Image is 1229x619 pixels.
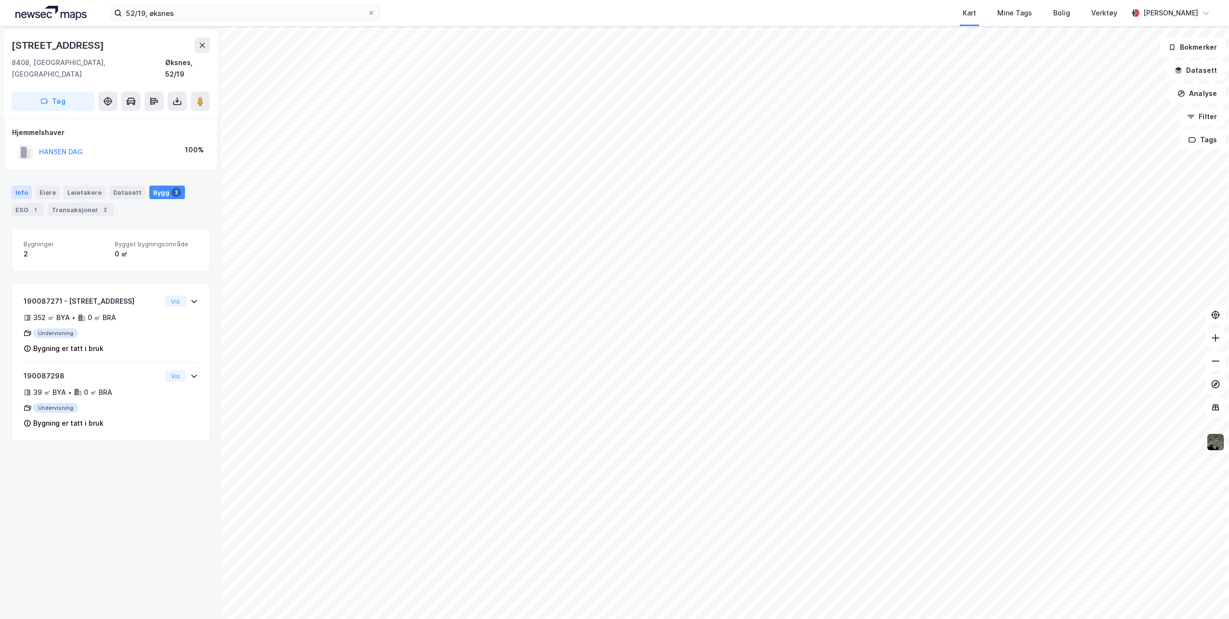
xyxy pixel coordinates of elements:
[165,296,186,307] button: Vis
[165,57,210,80] div: Øksnes, 52/19
[12,186,32,199] div: Info
[1053,7,1070,19] div: Bolig
[1169,84,1225,103] button: Analyse
[1160,38,1225,57] button: Bokmerker
[100,205,110,215] div: 2
[185,144,204,156] div: 100%
[48,203,114,216] div: Transaksjoner
[12,38,106,53] div: [STREET_ADDRESS]
[149,186,185,199] div: Bygg
[165,370,186,382] button: Vis
[115,240,198,248] span: Bygget bygningsområde
[24,240,107,248] span: Bygninger
[33,387,66,398] div: 39 ㎡ BYA
[33,343,104,354] div: Bygning er tatt i bruk
[36,186,60,199] div: Eiere
[1166,61,1225,80] button: Datasett
[12,57,165,80] div: 8408, [GEOGRAPHIC_DATA], [GEOGRAPHIC_DATA]
[1180,130,1225,149] button: Tags
[15,6,87,20] img: logo.a4113a55bc3d86da70a041830d287a7e.svg
[24,370,161,382] div: 190087298
[30,205,40,215] div: 1
[122,6,367,20] input: Søk på adresse, matrikkel, gårdeiere, leietakere eller personer
[1091,7,1117,19] div: Verktøy
[1206,433,1225,451] img: 9k=
[72,314,76,322] div: •
[115,248,198,260] div: 0 ㎡
[68,389,72,396] div: •
[12,92,94,111] button: Tag
[88,312,116,323] div: 0 ㎡ BRA
[84,387,112,398] div: 0 ㎡ BRA
[1179,107,1225,126] button: Filter
[963,7,976,19] div: Kart
[33,312,70,323] div: 352 ㎡ BYA
[24,248,107,260] div: 2
[1143,7,1198,19] div: [PERSON_NAME]
[24,296,161,307] div: 190087271 - [STREET_ADDRESS]
[109,186,145,199] div: Datasett
[171,188,181,197] div: 2
[997,7,1032,19] div: Mine Tags
[12,203,44,216] div: ESG
[12,127,209,138] div: Hjemmelshaver
[64,186,105,199] div: Leietakere
[33,417,104,429] div: Bygning er tatt i bruk
[1181,573,1229,619] iframe: Chat Widget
